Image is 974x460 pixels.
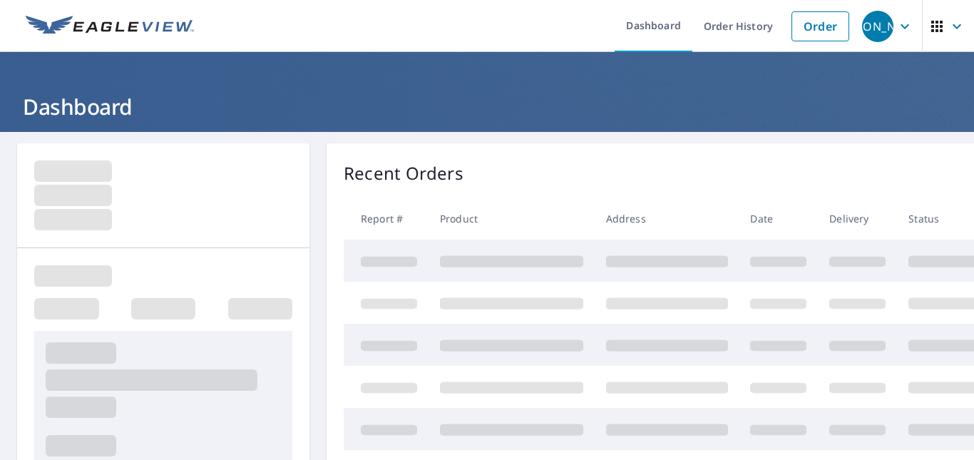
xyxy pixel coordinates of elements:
th: Date [739,198,818,240]
p: Recent Orders [344,160,463,186]
div: [PERSON_NAME] [862,11,893,42]
th: Address [595,198,739,240]
th: Report # [344,198,429,240]
th: Product [429,198,595,240]
h1: Dashboard [17,92,957,121]
th: Delivery [818,198,897,240]
img: EV Logo [26,16,194,37]
a: Order [791,11,849,41]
